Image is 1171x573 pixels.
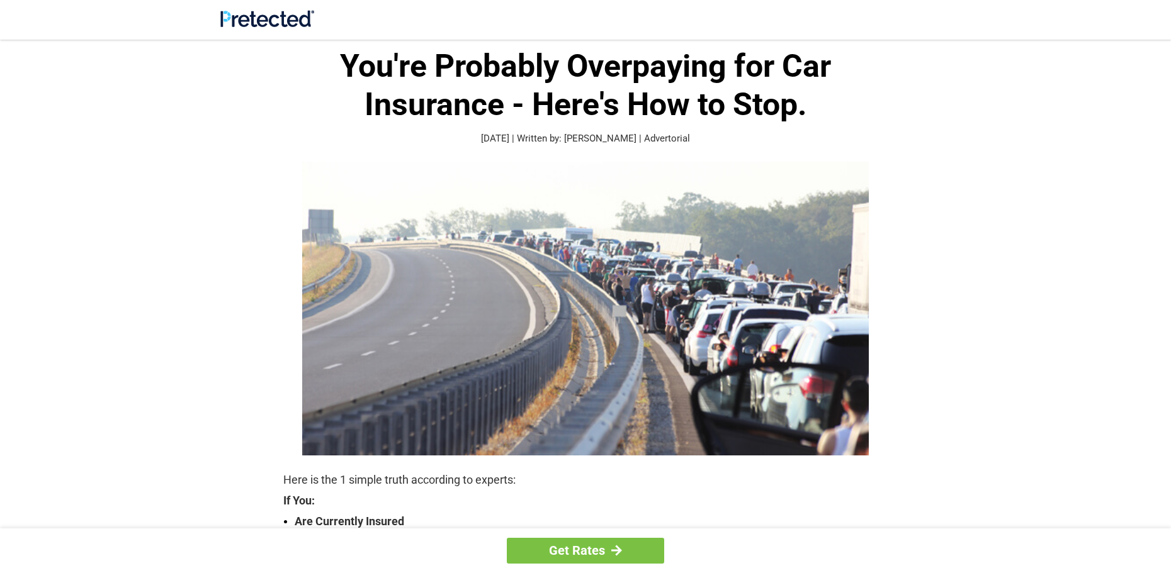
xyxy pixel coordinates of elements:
p: [DATE] | Written by: [PERSON_NAME] | Advertorial [283,131,888,146]
img: Site Logo [220,10,314,27]
h1: You're Probably Overpaying for Car Insurance - Here's How to Stop. [283,47,888,124]
p: Here is the 1 simple truth according to experts: [283,471,888,489]
a: Get Rates [507,538,664,564]
a: Site Logo [220,18,314,30]
strong: If You: [283,495,888,506]
strong: Are Currently Insured [295,513,888,530]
